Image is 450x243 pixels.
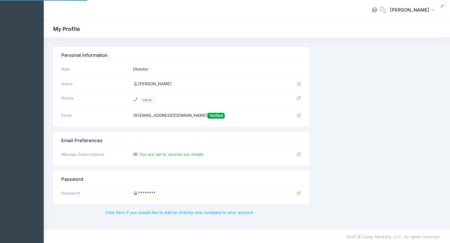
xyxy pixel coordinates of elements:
[130,108,284,123] td: [EMAIL_ADDRESS][DOMAIN_NAME]
[139,152,203,157] span: You are set to receive our emails
[58,112,127,119] div: Email
[58,81,127,87] div: Name
[390,7,429,13] span: [PERSON_NAME]
[58,151,127,158] div: Manage Subscriptions
[58,174,304,183] div: Password
[58,190,127,196] div: Password
[58,66,127,72] div: Role
[58,50,304,59] div: Personal Information
[139,97,155,104] a: Verify
[207,113,225,119] span: Verified
[130,77,284,91] td: [PERSON_NAME]
[130,62,284,77] td: Director
[386,3,441,17] button: [PERSON_NAME]
[58,135,304,144] div: Email Preferences
[53,26,85,32] h1: My Profile
[105,210,254,215] a: Click here if you would like to add an entirely new company to your account.
[58,95,127,102] div: Phone
[346,234,441,239] span: 2025 © Camp Network, LLC. All rights reserved.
